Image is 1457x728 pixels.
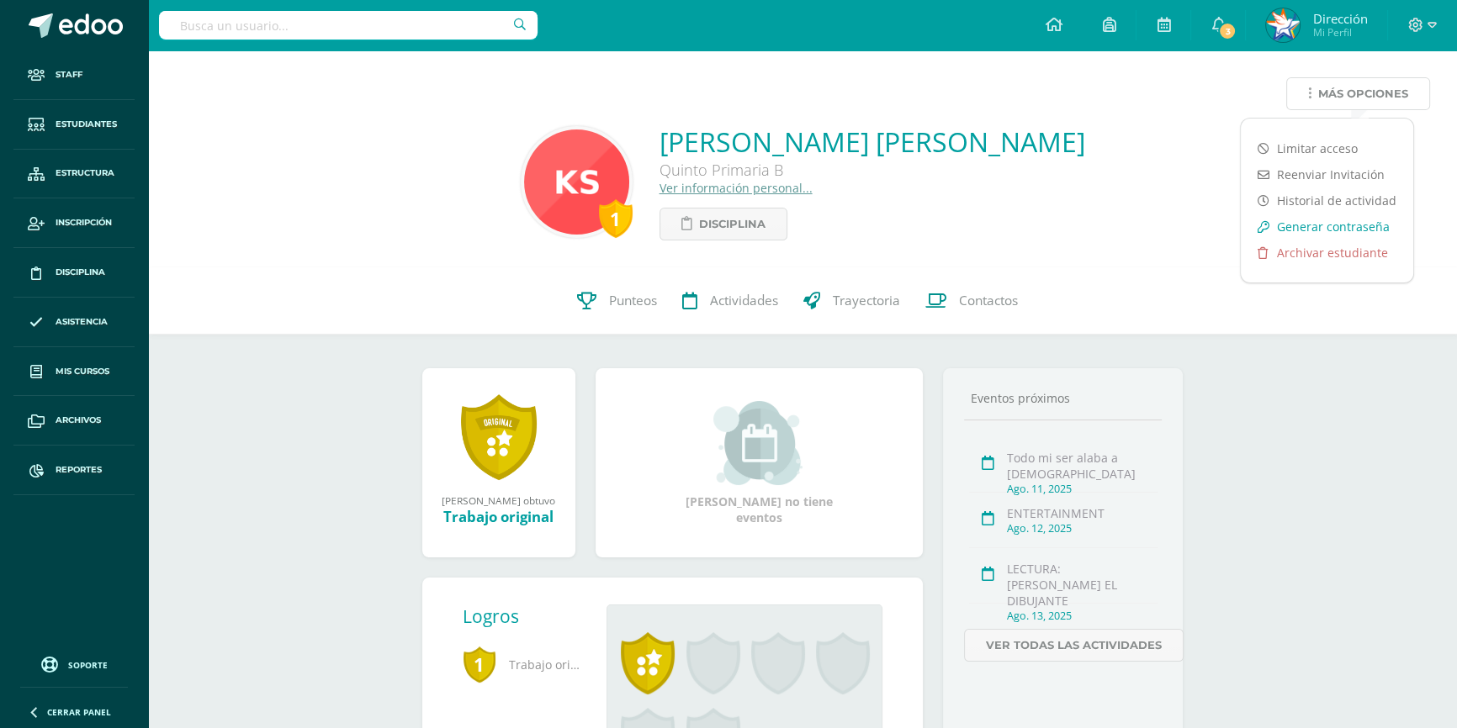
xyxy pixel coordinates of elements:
[791,267,913,335] a: Trayectoria
[1007,561,1158,609] div: LECTURA: [PERSON_NAME] EL DIBUJANTE
[1218,22,1237,40] span: 3
[1241,214,1413,240] a: Generar contraseña
[439,493,559,507] div: [PERSON_NAME] obtuvo
[13,446,135,495] a: Reportes
[439,507,559,526] div: Trabajo original
[1007,609,1158,623] div: Ago. 13, 2025
[959,292,1018,309] span: Contactos
[13,396,135,446] a: Archivos
[56,68,82,82] span: Staff
[660,160,1085,180] div: Quinto Primaria B
[13,298,135,347] a: Asistencia
[56,414,101,427] span: Archivos
[56,216,112,229] span: Inscripción
[1007,482,1158,496] div: Ago. 11, 2025
[56,315,108,329] span: Asistencia
[524,129,629,235] img: 11d569de789c708bbe7ee45cad7b31d0.png
[660,208,787,240] a: Disciplina
[463,645,496,683] span: 1
[1007,505,1158,521] div: ENTERTAINMENT
[56,463,102,477] span: Reportes
[699,208,766,240] span: Disciplina
[1007,450,1158,482] div: Todo mi ser alaba a [DEMOGRAPHIC_DATA]
[13,198,135,248] a: Inscripción
[1266,8,1300,42] img: 77486a269cee9505b8c1b8c953e2bf42.png
[56,365,109,378] span: Mis cursos
[13,100,135,150] a: Estudiantes
[463,604,594,628] div: Logros
[1286,77,1430,110] a: Más opciones
[675,401,843,525] div: [PERSON_NAME] no tiene eventos
[13,150,135,199] a: Estructura
[463,641,580,688] span: Trabajo original
[670,267,791,335] a: Actividades
[56,118,117,131] span: Estudiantes
[1007,521,1158,535] div: Ago. 12, 2025
[1312,25,1367,40] span: Mi Perfil
[1241,187,1413,214] a: Historial de actividad
[68,659,108,671] span: Soporte
[710,292,778,309] span: Actividades
[13,50,135,100] a: Staff
[660,124,1085,160] a: [PERSON_NAME] [PERSON_NAME]
[609,292,657,309] span: Punteos
[56,166,114,180] span: Estructura
[1241,135,1413,161] a: Limitar acceso
[964,629,1184,662] a: Ver todas las actividades
[1312,10,1367,27] span: Dirección
[20,652,128,675] a: Soporte
[660,180,813,196] a: Ver información personal...
[13,248,135,298] a: Disciplina
[599,199,633,238] div: 1
[964,390,1163,406] div: Eventos próximos
[1241,240,1413,266] a: Archivar estudiante
[1241,161,1413,187] a: Reenviar Invitación
[913,267,1030,335] a: Contactos
[56,266,105,279] span: Disciplina
[564,267,670,335] a: Punteos
[1318,78,1408,109] span: Más opciones
[47,706,111,718] span: Cerrar panel
[13,347,135,397] a: Mis cursos
[833,292,900,309] span: Trayectoria
[159,11,538,40] input: Busca un usuario...
[713,401,805,485] img: event_small.png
